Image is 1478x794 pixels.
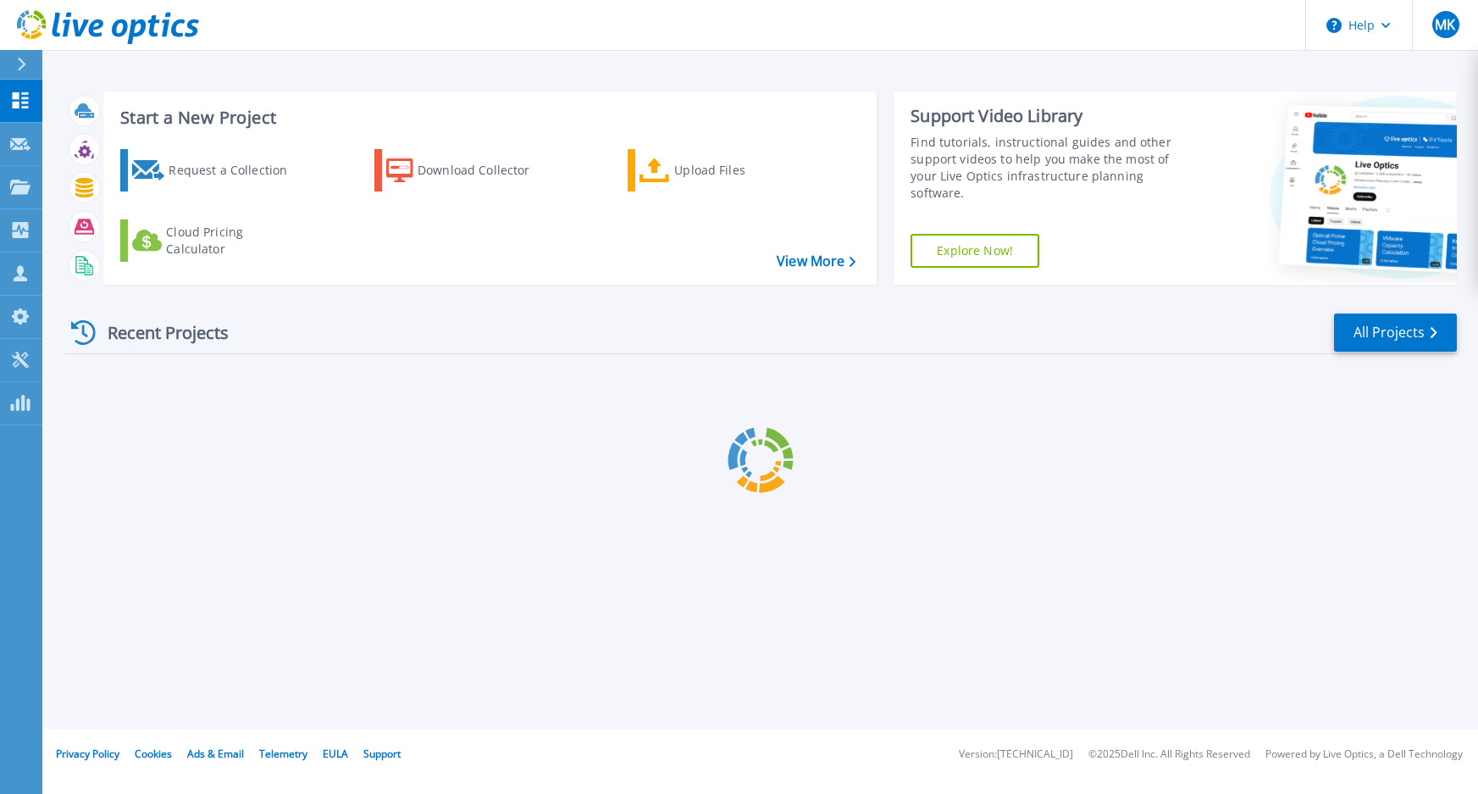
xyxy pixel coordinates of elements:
a: Upload Files [628,149,816,192]
span: MK [1435,18,1455,31]
a: Request a Collection [120,149,309,192]
a: Cookies [135,747,172,761]
li: © 2025 Dell Inc. All Rights Reserved [1088,749,1250,760]
a: Telemetry [259,747,307,761]
a: All Projects [1334,314,1457,352]
div: Download Collector [418,153,553,187]
a: Ads & Email [187,747,244,761]
a: EULA [323,747,348,761]
a: Privacy Policy [56,747,119,761]
a: Cloud Pricing Calculator [120,219,309,262]
div: Find tutorials, instructional guides and other support videos to help you make the most of your L... [911,134,1196,202]
div: Support Video Library [911,105,1196,127]
li: Version: [TECHNICAL_ID] [959,749,1073,760]
div: Cloud Pricing Calculator [166,224,302,258]
div: Request a Collection [169,153,304,187]
a: Support [363,747,401,761]
div: Recent Projects [65,312,252,353]
li: Powered by Live Optics, a Dell Technology [1265,749,1463,760]
a: Download Collector [374,149,563,192]
div: Upload Files [674,153,810,187]
a: View More [777,253,855,269]
a: Explore Now! [911,234,1039,268]
h3: Start a New Project [120,108,855,127]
